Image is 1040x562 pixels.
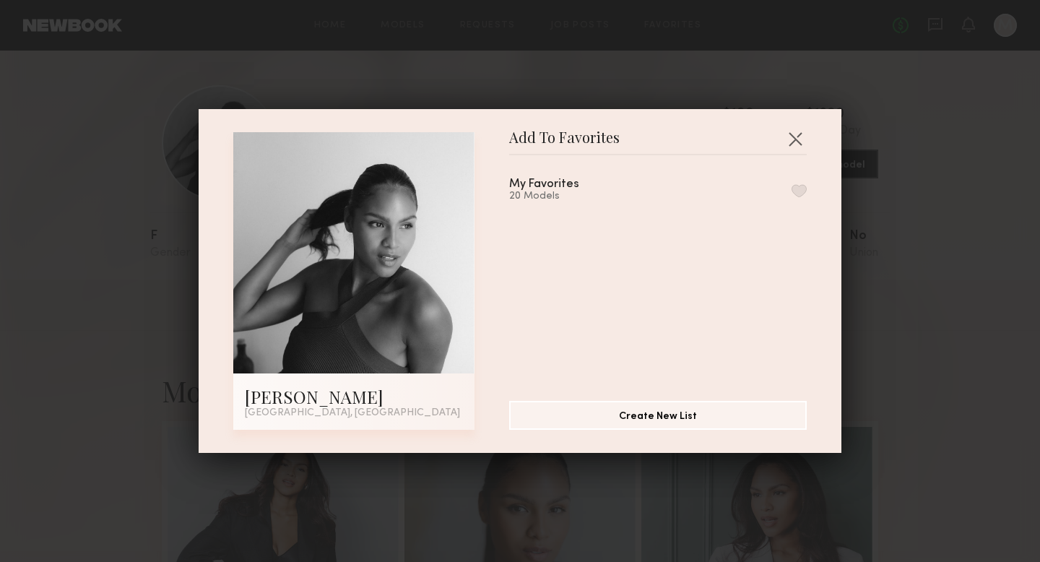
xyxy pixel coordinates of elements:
[784,127,807,150] button: Close
[509,191,614,202] div: 20 Models
[245,408,463,418] div: [GEOGRAPHIC_DATA], [GEOGRAPHIC_DATA]
[509,401,807,430] button: Create New List
[245,385,463,408] div: [PERSON_NAME]
[509,178,579,191] div: My Favorites
[509,132,620,154] span: Add To Favorites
